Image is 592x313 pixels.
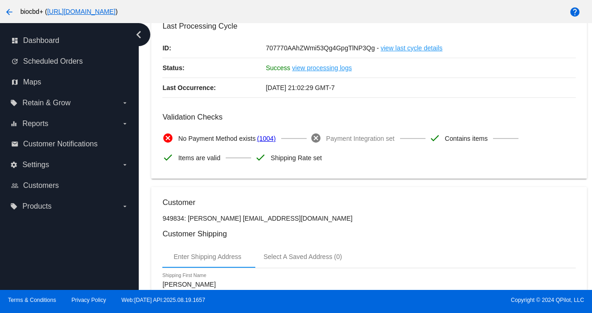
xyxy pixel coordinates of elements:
a: Web:[DATE] API:2025.08.19.1657 [122,297,205,303]
input: Shipping First Name [162,281,246,289]
span: Reports [22,120,48,128]
span: Maps [23,78,41,86]
p: 949834: [PERSON_NAME] [EMAIL_ADDRESS][DOMAIN_NAME] [162,215,575,222]
i: people_outline [11,182,18,189]
span: Settings [22,161,49,169]
a: map Maps [11,75,129,90]
i: settings [10,161,18,169]
span: Scheduled Orders [23,57,83,66]
span: 707770AAhZWmi53Qg4GpgTlNP3Qg - [266,44,379,52]
a: people_outline Customers [11,178,129,193]
mat-icon: check [429,132,440,144]
i: arrow_drop_down [121,99,129,107]
i: arrow_drop_down [121,203,129,210]
p: Status: [162,58,265,78]
i: local_offer [10,99,18,107]
a: update Scheduled Orders [11,54,129,69]
h3: Customer Shipping [162,229,575,238]
span: Copyright © 2024 QPilot, LLC [304,297,584,303]
i: arrow_drop_down [121,161,129,169]
i: dashboard [11,37,18,44]
i: update [11,58,18,65]
a: Terms & Conditions [8,297,56,303]
span: Customers [23,181,59,190]
mat-icon: check [162,152,173,163]
h3: Validation Checks [162,113,575,121]
h3: Customer [162,198,575,207]
span: Products [22,202,51,211]
h3: Last Processing Cycle [162,22,575,30]
span: Customer Notifications [23,140,98,148]
mat-icon: help [569,6,580,18]
span: No Payment Method exists [178,129,255,148]
mat-icon: cancel [310,132,321,144]
span: Payment Integration set [326,129,395,148]
i: map [11,78,18,86]
i: chevron_left [131,27,146,42]
div: Select A Saved Address (0) [264,253,342,260]
span: Shipping Rate set [271,148,322,168]
mat-icon: check [255,152,266,163]
mat-icon: arrow_back [4,6,15,18]
span: Dashboard [23,36,59,45]
span: Items are valid [178,148,220,168]
a: Privacy Policy [72,297,106,303]
div: Enter Shipping Address [173,253,241,260]
span: Success [266,64,290,72]
span: [DATE] 21:02:29 GMT-7 [266,84,335,91]
a: view last cycle details [381,38,443,58]
span: biocbd+ ( ) [20,8,117,15]
a: email Customer Notifications [11,137,129,151]
p: Last Occurrence: [162,78,265,97]
i: email [11,140,18,148]
a: [URL][DOMAIN_NAME] [47,8,116,15]
span: Retain & Grow [22,99,70,107]
i: equalizer [10,120,18,127]
mat-icon: cancel [162,132,173,144]
a: (1004) [257,129,276,148]
i: local_offer [10,203,18,210]
span: Contains items [445,129,488,148]
a: view processing logs [292,58,352,78]
a: dashboard Dashboard [11,33,129,48]
p: ID: [162,38,265,58]
i: arrow_drop_down [121,120,129,127]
